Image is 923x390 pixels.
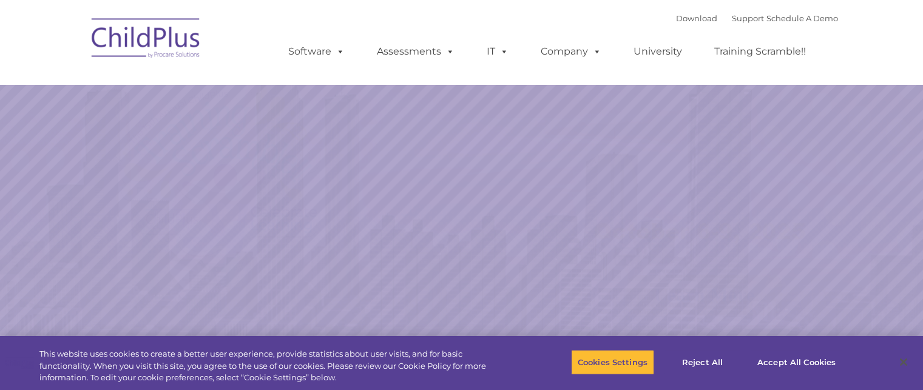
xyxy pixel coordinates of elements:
[86,10,207,70] img: ChildPlus by Procare Solutions
[39,348,508,384] div: This website uses cookies to create a better user experience, provide statistics about user visit...
[621,39,694,64] a: University
[627,275,782,315] a: Learn More
[766,13,838,23] a: Schedule A Demo
[475,39,521,64] a: IT
[676,13,717,23] a: Download
[732,13,764,23] a: Support
[751,349,842,375] button: Accept All Cookies
[702,39,818,64] a: Training Scramble!!
[890,349,917,375] button: Close
[276,39,357,64] a: Software
[676,13,838,23] font: |
[529,39,614,64] a: Company
[664,349,740,375] button: Reject All
[365,39,467,64] a: Assessments
[571,349,654,375] button: Cookies Settings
